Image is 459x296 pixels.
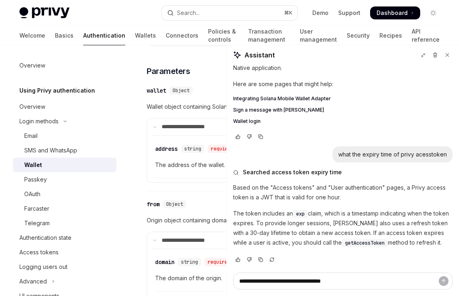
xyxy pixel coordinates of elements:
span: string [184,146,201,152]
span: exp [296,211,305,217]
a: Authentication state [13,230,116,245]
a: Authentication [83,26,125,45]
button: Toggle dark mode [427,6,440,19]
a: Wallets [135,26,156,45]
a: API reference [412,26,440,45]
a: OAuth [13,187,116,201]
a: Dashboard [370,6,420,19]
span: Wallet login [233,118,261,125]
button: Vote that response was not good [244,256,254,264]
div: wallet [147,87,166,95]
span: Object [173,87,189,94]
div: from [147,200,160,208]
div: Overview [19,61,45,70]
a: Security [347,26,370,45]
a: Access tokens [13,245,116,260]
a: Overview [13,58,116,73]
a: Telegram [13,216,116,230]
a: Policies & controls [208,26,238,45]
span: string [181,259,198,265]
div: Login methods [19,116,59,126]
a: Transaction management [248,26,290,45]
button: Toggle Advanced section [13,274,116,289]
span: Assistant [244,50,275,60]
span: getAccessToken [345,240,385,246]
div: Advanced [19,277,47,286]
span: Dashboard [377,9,408,17]
a: Integrating Solana Mobile Wallet Adapter [233,95,453,102]
span: Parameters [147,66,190,77]
span: ⌘ K [284,10,293,16]
div: what the expiry time of privy acesstoken [338,150,447,159]
a: Logging users out [13,260,116,274]
span: Wallet object containing Solana wallet address. [147,102,444,112]
div: Logging users out [19,262,67,272]
a: Overview [13,99,116,114]
span: Origin object containing domain and uri. [147,216,444,225]
button: Copy chat response [256,256,265,264]
div: Access tokens [19,247,59,257]
a: Passkey [13,172,116,187]
button: Vote that response was good [233,133,243,141]
span: Object [166,201,183,207]
a: Email [13,129,116,143]
button: Toggle Login methods section [13,114,116,129]
span: Searched access token expiry time [243,168,342,176]
div: required [204,258,234,266]
textarea: Ask a question... [233,273,453,290]
div: SMS and WhatsApp [24,146,77,155]
span: Integrating Solana Mobile Wallet Adapter [233,95,331,102]
a: Basics [55,26,74,45]
p: Based on the "Access tokens" and "User authentication" pages, a Privy access token is a JWT that ... [233,183,453,202]
a: Connectors [166,26,198,45]
div: Passkey [24,175,47,184]
a: Recipes [379,26,402,45]
span: The address of the wallet. [155,160,436,170]
div: domain [155,258,175,266]
a: Wallet login [233,118,453,125]
a: Support [338,9,360,17]
a: Farcaster [13,201,116,216]
div: Overview [19,102,45,112]
div: Search... [177,8,200,18]
a: Sign a message with [PERSON_NAME] [233,107,453,113]
a: Welcome [19,26,45,45]
img: light logo [19,7,69,19]
div: Authentication state [19,233,72,243]
div: Telegram [24,218,50,228]
p: The token includes an claim, which is a timestamp indicating when the token expires. To provide l... [233,209,453,247]
button: Send message [439,276,448,286]
div: required [208,145,237,153]
button: Copy chat response [256,133,265,141]
div: OAuth [24,189,40,199]
button: Open search [162,6,297,20]
button: Vote that response was not good [244,133,254,141]
button: Vote that response was good [233,256,243,264]
h5: Using Privy authentication [19,86,95,95]
div: Email [24,131,38,141]
a: Demo [312,9,328,17]
div: Wallet [24,160,42,170]
div: Farcaster [24,204,49,214]
button: Reload last chat [267,256,277,264]
a: SMS and WhatsApp [13,143,116,158]
button: Searched access token expiry time [233,168,453,176]
a: User management [300,26,337,45]
div: address [155,145,178,153]
a: Wallet [13,158,116,172]
p: Here are some pages that might help: [233,79,453,89]
span: Sign a message with [PERSON_NAME] [233,107,324,113]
